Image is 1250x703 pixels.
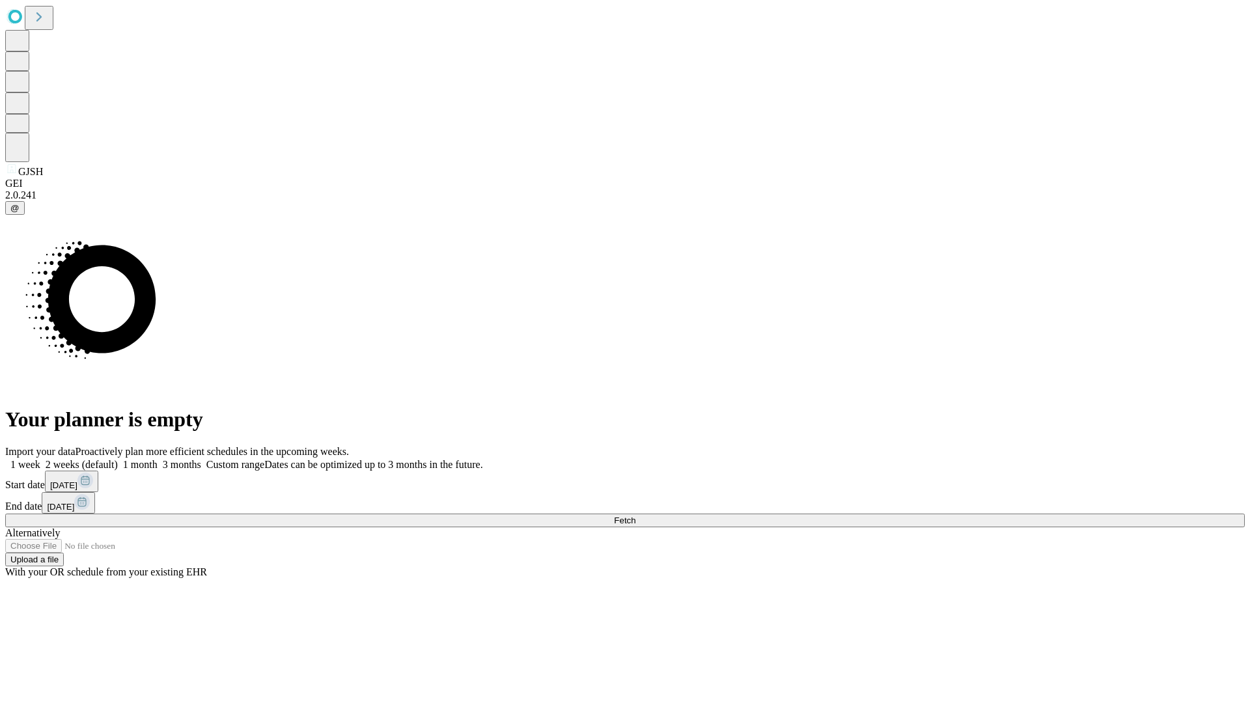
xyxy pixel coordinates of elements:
button: [DATE] [42,492,95,514]
div: Start date [5,471,1245,492]
div: GEI [5,178,1245,189]
span: GJSH [18,166,43,177]
button: Upload a file [5,553,64,566]
h1: Your planner is empty [5,407,1245,432]
span: 1 month [123,459,158,470]
span: [DATE] [50,480,77,490]
span: Custom range [206,459,264,470]
button: [DATE] [45,471,98,492]
span: Alternatively [5,527,60,538]
span: [DATE] [47,502,74,512]
span: @ [10,203,20,213]
span: With your OR schedule from your existing EHR [5,566,207,577]
span: 2 weeks (default) [46,459,118,470]
span: 1 week [10,459,40,470]
span: Import your data [5,446,76,457]
div: End date [5,492,1245,514]
span: Proactively plan more efficient schedules in the upcoming weeks. [76,446,349,457]
span: Dates can be optimized up to 3 months in the future. [264,459,482,470]
button: Fetch [5,514,1245,527]
span: 3 months [163,459,201,470]
span: Fetch [614,516,635,525]
button: @ [5,201,25,215]
div: 2.0.241 [5,189,1245,201]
